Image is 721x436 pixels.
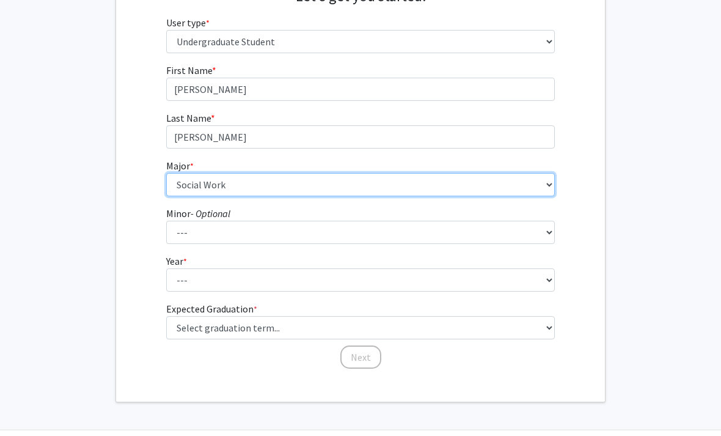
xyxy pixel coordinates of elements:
[340,345,381,369] button: Next
[166,301,257,316] label: Expected Graduation
[191,207,230,220] i: - Optional
[166,64,212,76] span: First Name
[166,206,230,221] label: Minor
[9,381,52,427] iframe: Chat
[166,112,211,124] span: Last Name
[166,254,187,268] label: Year
[166,15,210,30] label: User type
[166,158,194,173] label: Major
